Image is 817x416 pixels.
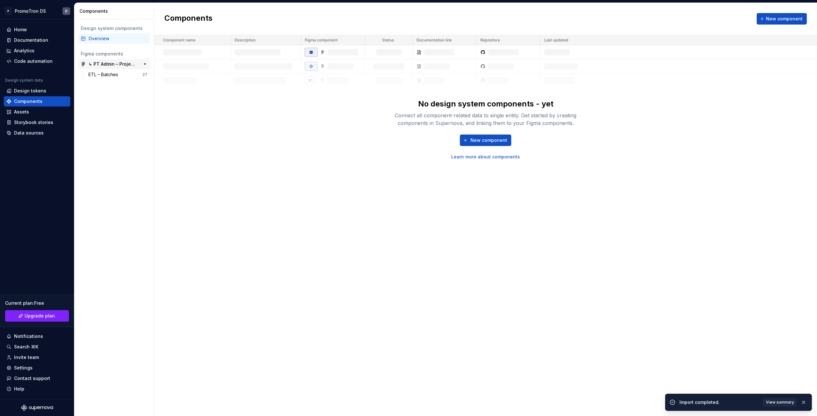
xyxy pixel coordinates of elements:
[1,4,73,18] button: PPromoTron DSD
[14,386,24,392] div: Help
[4,35,70,45] a: Documentation
[4,128,70,138] a: Data sources
[14,88,46,94] div: Design tokens
[4,342,70,352] button: Search ⌘K
[4,46,70,56] a: Analytics
[81,25,147,32] div: Design system components
[4,7,12,15] div: P
[766,16,803,22] span: New component
[418,99,553,109] div: No design system components - yet
[451,154,520,160] a: Learn more about components
[86,69,150,80] a: ETL – Batches27
[4,56,70,66] a: Code automation
[470,137,507,143] span: New component
[65,9,68,14] div: D
[88,61,136,67] div: ↳ PT Admin – Project Design
[14,354,39,361] div: Invite team
[5,78,43,83] div: Design system data
[4,384,70,394] button: Help
[4,86,70,96] a: Design tokens
[15,8,46,14] div: PromoTron DS
[21,405,53,411] svg: Supernova Logo
[14,333,43,339] div: Notifications
[4,363,70,373] a: Settings
[78,33,150,44] a: Overview
[14,344,38,350] div: Search ⌘K
[5,300,69,306] div: Current plan : Free
[14,130,44,136] div: Data sources
[14,26,27,33] div: Home
[4,107,70,117] a: Assets
[14,109,29,115] div: Assets
[4,331,70,341] button: Notifications
[14,37,48,43] div: Documentation
[4,352,70,362] a: Invite team
[14,98,42,105] div: Components
[763,398,797,407] button: View summary
[757,13,807,25] button: New component
[14,119,53,126] div: Storybook stories
[81,51,147,57] div: Figma components
[142,72,147,77] div: 27
[4,96,70,106] a: Components
[88,71,121,78] div: ETL – Batches
[766,400,794,405] span: View summary
[14,365,33,371] div: Settings
[14,375,50,382] div: Contact support
[88,35,147,42] div: Overview
[4,25,70,35] a: Home
[14,58,53,64] div: Code automation
[679,399,759,405] div: Import completed.
[4,117,70,128] a: Storybook stories
[460,135,511,146] button: New component
[79,8,151,14] div: Components
[25,313,55,319] span: Upgrade plan
[14,47,34,54] div: Analytics
[164,13,213,25] h2: Components
[4,373,70,383] button: Contact support
[78,59,150,69] a: ↳ PT Admin – Project Design
[384,112,588,127] div: Connect all component-related data to single entity. Get started by creating components in Supern...
[5,310,69,322] button: Upgrade plan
